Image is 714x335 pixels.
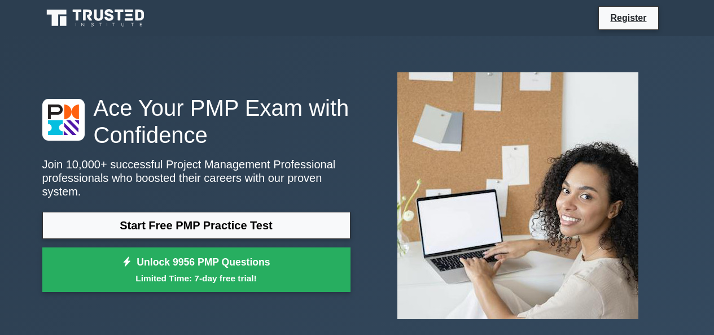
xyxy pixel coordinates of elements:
a: Register [603,11,653,25]
p: Join 10,000+ successful Project Management Professional professionals who boosted their careers w... [42,158,351,198]
a: Start Free PMP Practice Test [42,212,351,239]
small: Limited Time: 7-day free trial! [56,272,336,285]
a: Unlock 9956 PMP QuestionsLimited Time: 7-day free trial! [42,247,351,293]
h1: Ace Your PMP Exam with Confidence [42,94,351,149]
